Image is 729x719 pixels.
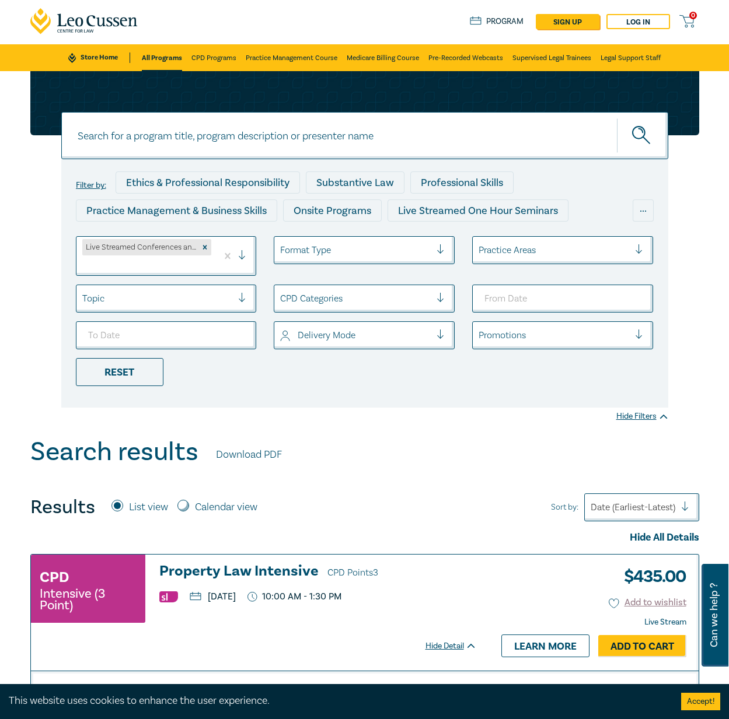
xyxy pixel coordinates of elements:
[195,500,257,515] label: Calendar view
[280,244,282,257] input: select
[615,563,686,590] h3: $ 435.00
[142,44,182,71] a: All Programs
[30,496,95,519] h4: Results
[280,292,282,305] input: select
[598,635,686,657] a: Add to Cart
[536,14,599,29] a: sign up
[82,259,85,272] input: select
[347,44,419,71] a: Medicare Billing Course
[709,571,720,660] span: Can we help ?
[216,447,282,462] a: Download PDF
[61,112,668,159] input: Search for a program title, program description or presenter name
[30,530,699,545] div: Hide All Details
[159,563,477,581] h3: Property Law Intensive
[479,329,481,342] input: select
[327,567,378,578] span: CPD Points 3
[591,501,593,514] input: Sort by
[644,617,686,627] strong: Live Stream
[551,501,578,514] span: Sort by:
[76,199,277,222] div: Practice Management & Business Skills
[9,693,664,709] div: This website uses cookies to enhance the user experience.
[306,171,404,194] div: Substantive Law
[283,199,382,222] div: Onsite Programs
[68,52,130,63] a: Store Home
[606,14,670,29] a: Log in
[191,44,236,71] a: CPD Programs
[470,16,524,27] a: Program
[616,411,668,422] div: Hide Filters
[82,292,85,305] input: select
[198,239,211,255] div: Remove Live Streamed Conferences and Intensives
[76,321,257,349] input: To Date
[247,591,342,602] p: 10:00 AM - 1:30 PM
[40,567,69,588] h3: CPD
[633,199,654,222] div: ...
[76,358,163,386] div: Reset
[40,588,137,611] small: Intensive (3 Point)
[116,171,300,194] div: Ethics & Professional Responsibility
[472,285,653,313] input: From Date
[501,634,590,657] a: Learn more
[302,227,487,250] div: Live Streamed Practical Workshops
[129,500,168,515] label: List view
[76,227,296,250] div: Live Streamed Conferences and Intensives
[280,329,282,342] input: select
[82,239,199,255] div: Live Streamed Conferences and Intensives
[428,44,503,71] a: Pre-Recorded Webcasts
[159,563,477,581] a: Property Law Intensive CPD Points3
[681,693,720,710] button: Accept cookies
[190,592,236,601] p: [DATE]
[159,591,178,602] img: Substantive Law
[30,437,198,467] h1: Search results
[388,199,568,222] div: Live Streamed One Hour Seminars
[609,596,686,609] button: Add to wishlist
[689,12,697,19] span: 0
[410,171,514,194] div: Professional Skills
[246,44,337,71] a: Practice Management Course
[479,244,481,257] input: select
[601,44,661,71] a: Legal Support Staff
[76,181,106,190] label: Filter by:
[425,640,490,652] div: Hide Detail
[512,44,591,71] a: Supervised Legal Trainees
